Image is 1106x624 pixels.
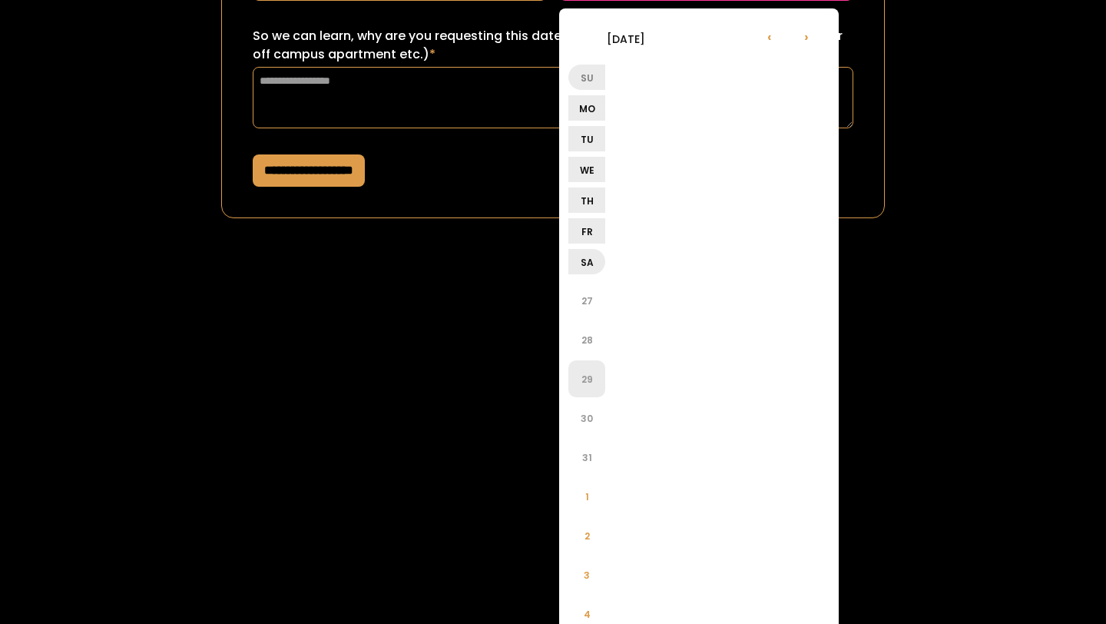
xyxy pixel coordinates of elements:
[568,517,605,554] li: 2
[751,18,788,55] li: ‹
[568,95,605,121] li: Mo
[253,27,853,64] label: So we can learn, why are you requesting this date? (ex: sorority recruitment, lease turn over for...
[568,282,605,319] li: 27
[568,20,684,57] li: [DATE]
[568,439,605,476] li: 31
[568,478,605,515] li: 1
[568,249,605,274] li: Sa
[568,218,605,244] li: Fr
[568,360,605,397] li: 29
[568,321,605,358] li: 28
[788,18,825,55] li: ›
[568,126,605,151] li: Tu
[568,157,605,182] li: We
[568,400,605,436] li: 30
[568,65,605,90] li: Su
[568,556,605,593] li: 3
[568,188,605,213] li: Th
